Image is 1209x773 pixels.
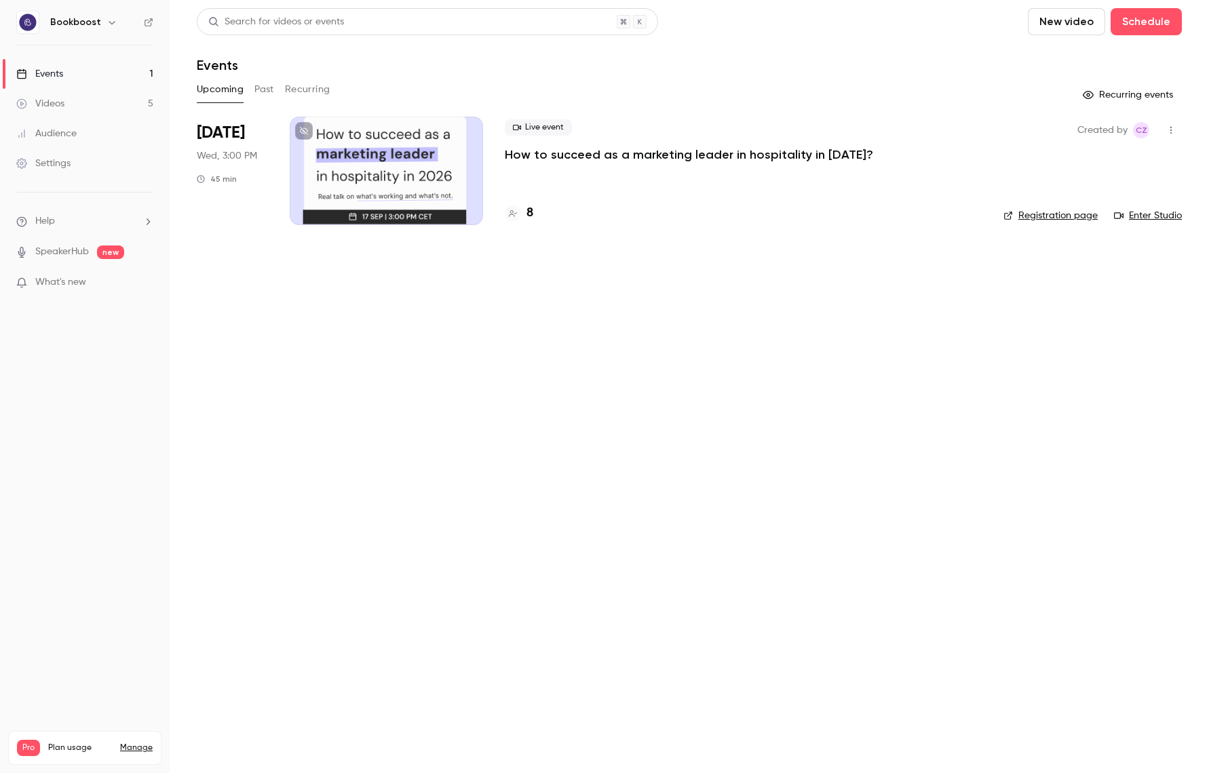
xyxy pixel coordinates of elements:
[1133,122,1149,138] span: Casey Zhang
[35,214,55,229] span: Help
[16,67,63,81] div: Events
[1111,8,1182,35] button: Schedule
[208,15,344,29] div: Search for videos or events
[1077,122,1128,138] span: Created by
[197,174,237,184] div: 45 min
[17,12,39,33] img: Bookboost
[197,122,245,144] span: [DATE]
[17,740,40,756] span: Pro
[1028,8,1105,35] button: New video
[505,146,873,163] a: How to succeed as a marketing leader in hospitality in [DATE]?
[137,277,153,289] iframe: Noticeable Trigger
[1136,122,1147,138] span: CZ
[16,97,64,111] div: Videos
[48,742,112,753] span: Plan usage
[285,79,330,100] button: Recurring
[1114,209,1182,222] a: Enter Studio
[1003,209,1098,222] a: Registration page
[526,204,533,222] h4: 8
[197,79,244,100] button: Upcoming
[16,127,77,140] div: Audience
[35,275,86,290] span: What's new
[505,119,572,136] span: Live event
[197,149,257,163] span: Wed, 3:00 PM
[505,204,533,222] a: 8
[35,245,89,259] a: SpeakerHub
[16,157,71,170] div: Settings
[97,245,124,259] span: new
[1077,84,1182,106] button: Recurring events
[197,117,268,225] div: Sep 17 Wed, 3:00 PM (Europe/Stockholm)
[197,57,238,73] h1: Events
[120,742,153,753] a: Manage
[254,79,274,100] button: Past
[16,214,153,229] li: help-dropdown-opener
[50,16,101,29] h6: Bookboost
